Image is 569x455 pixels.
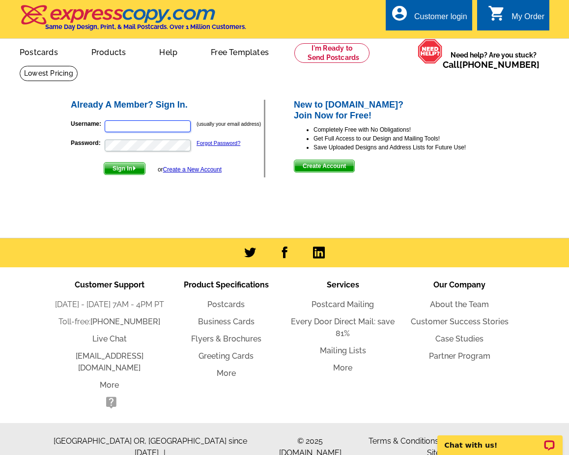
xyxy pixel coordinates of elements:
img: button-next-arrow-white.png [132,166,137,171]
li: Completely Free with No Obligations! [313,125,500,134]
span: Our Company [433,280,485,289]
h4: Same Day Design, Print, & Mail Postcards. Over 1 Million Customers. [45,23,246,30]
span: Sign In [104,163,145,174]
span: Services [327,280,359,289]
button: Sign In [104,162,145,175]
a: Help [143,40,193,63]
a: Create a New Account [163,166,222,173]
a: [EMAIL_ADDRESS][DOMAIN_NAME] [76,351,143,372]
a: Case Studies [435,334,484,343]
a: Free Templates [195,40,284,63]
a: [PHONE_NUMBER] [459,59,540,70]
a: More [100,380,119,390]
a: shopping_cart My Order [488,11,544,23]
li: [DATE] - [DATE] 7AM - 4PM PT [51,299,168,311]
a: Postcards [4,40,74,63]
a: Mailing Lists [320,346,366,355]
span: Create Account [294,160,354,172]
span: Product Specifications [184,280,269,289]
div: Customer login [414,12,467,26]
a: More [217,369,236,378]
label: Username: [71,119,104,128]
img: help [418,39,443,63]
a: Partner Program [429,351,490,361]
span: Need help? Are you stuck? [443,50,544,70]
button: Create Account [294,160,355,172]
h2: Already A Member? Sign In. [71,100,264,111]
a: Business Cards [198,317,255,326]
a: Greeting Cards [199,351,254,361]
small: (usually your email address) [197,121,261,127]
a: [PHONE_NUMBER] [90,317,160,326]
li: Toll-free: [51,316,168,328]
label: Password: [71,139,104,147]
div: My Order [512,12,544,26]
div: or [158,165,222,174]
a: Customer Success Stories [411,317,509,326]
span: Customer Support [75,280,144,289]
iframe: LiveChat chat widget [431,424,569,455]
i: account_circle [391,4,408,22]
i: shopping_cart [488,4,506,22]
a: Postcards [207,300,245,309]
li: Get Full Access to our Design and Mailing Tools! [313,134,500,143]
li: Save Uploaded Designs and Address Lists for Future Use! [313,143,500,152]
a: Postcard Mailing [312,300,374,309]
a: Live Chat [92,334,127,343]
span: Call [443,59,540,70]
h2: New to [DOMAIN_NAME]? Join Now for Free! [294,100,500,121]
a: Every Door Direct Mail: save 81% [291,317,395,338]
a: Forgot Password? [197,140,240,146]
a: Flyers & Brochures [191,334,261,343]
a: More [333,363,352,372]
a: Same Day Design, Print, & Mail Postcards. Over 1 Million Customers. [20,12,246,30]
a: account_circle Customer login [391,11,467,23]
a: Terms & Conditions [369,436,446,446]
a: Products [76,40,142,63]
a: About the Team [430,300,489,309]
